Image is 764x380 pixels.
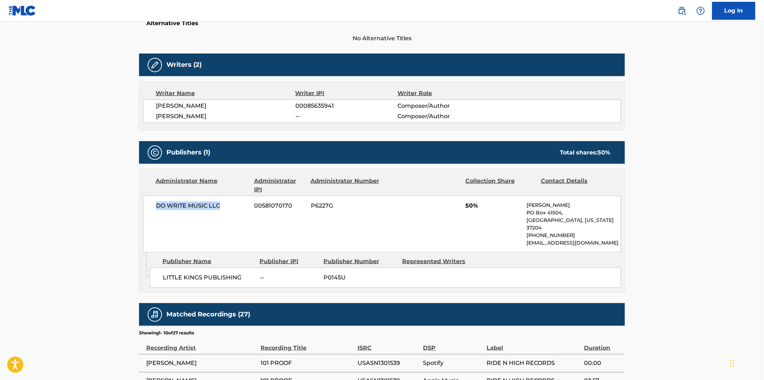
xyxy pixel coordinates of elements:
[295,112,397,121] span: --
[323,257,397,266] div: Publisher Number
[156,177,249,194] div: Administrator Name
[527,217,621,232] p: [GEOGRAPHIC_DATA], [US_STATE] 37204
[151,61,159,69] img: Writers
[166,61,202,69] h5: Writers (2)
[397,89,491,98] div: Writer Role
[358,359,419,367] span: USASN1301539
[9,5,36,16] img: MLC Logo
[487,336,580,352] div: Label
[156,112,295,121] span: [PERSON_NAME]
[139,34,625,43] span: No Alternative Titles
[358,336,419,352] div: ISRC
[162,257,254,266] div: Publisher Name
[527,239,621,247] p: [EMAIL_ADDRESS][DOMAIN_NAME]
[323,273,397,282] span: P0145U
[295,89,398,98] div: Writer IPI
[151,310,159,319] img: Matched Recordings
[254,177,305,194] div: Administrator IPI
[156,201,249,210] span: DO WRITE MUSIC LLC
[166,148,210,157] h5: Publishers (1)
[730,353,735,374] div: Drag
[397,102,491,110] span: Composer/Author
[598,149,611,156] span: 50 %
[156,89,295,98] div: Writer Name
[541,177,611,194] div: Contact Details
[466,177,535,194] div: Collection Share
[156,102,295,110] span: [PERSON_NAME]
[311,201,381,210] span: P6227G
[261,359,354,367] span: 101 PROOF
[694,4,708,18] div: Help
[678,6,686,15] img: search
[254,201,305,210] span: 00581070170
[487,359,580,367] span: RIDE N HIGH RECORDS
[310,177,380,194] div: Administrator Number
[466,201,521,210] span: 50%
[166,310,250,319] h5: Matched Recordings (27)
[423,336,483,352] div: DSP
[584,359,621,367] span: 00:00
[527,209,621,217] p: PO Box 41504,
[259,257,318,266] div: Publisher IPI
[527,201,621,209] p: [PERSON_NAME]
[146,359,257,367] span: [PERSON_NAME]
[423,359,483,367] span: Spotify
[560,148,611,157] div: Total shares:
[728,346,764,380] iframe: Chat Widget
[397,112,491,121] span: Composer/Author
[696,6,705,15] img: help
[146,336,257,352] div: Recording Artist
[584,336,621,352] div: Duration
[260,273,318,282] span: --
[139,330,194,336] p: Showing 1 - 10 of 27 results
[261,336,354,352] div: Recording Title
[151,148,159,157] img: Publishers
[712,2,755,20] a: Log In
[527,232,621,239] p: [PHONE_NUMBER]
[402,257,475,266] div: Represented Writers
[163,273,254,282] span: LITTLE KINGS PUBLISHING
[675,4,689,18] a: Public Search
[295,102,397,110] span: 00085635941
[146,20,618,27] h5: Alternative Titles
